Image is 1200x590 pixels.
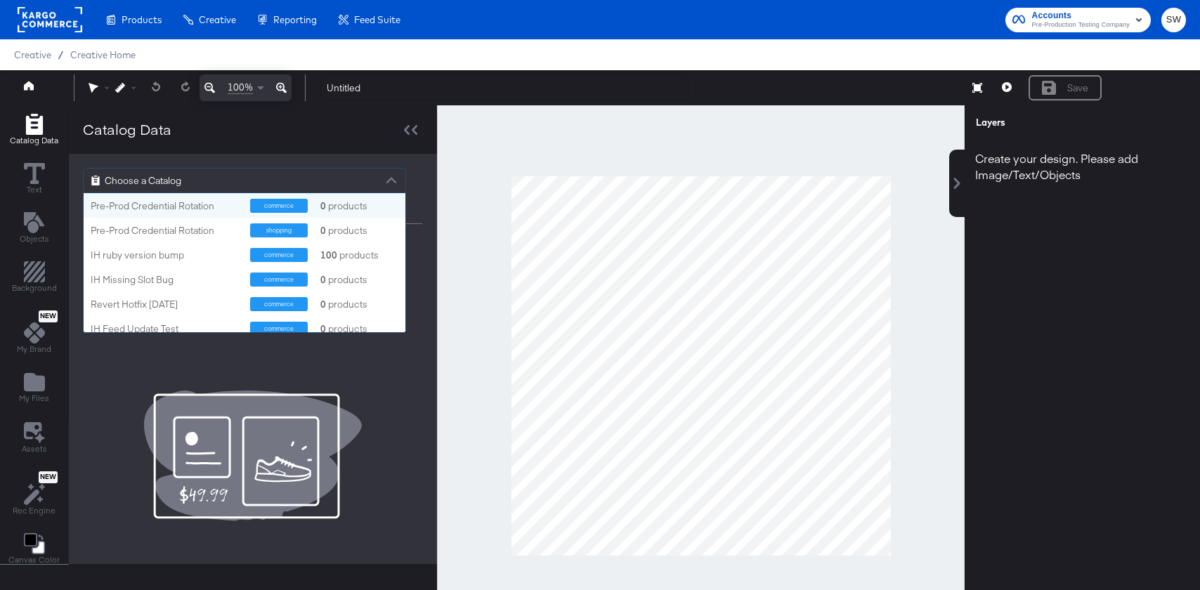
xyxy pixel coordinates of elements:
[318,224,360,237] div: products
[318,199,360,213] div: products
[1167,12,1180,28] span: SW
[250,199,308,213] div: commerce
[1161,8,1186,32] button: SW
[17,343,51,355] span: My Brand
[318,273,328,287] strong: 0
[39,312,58,321] span: New
[4,258,65,299] button: Add Rectangle
[39,473,58,482] span: New
[318,199,328,213] strong: 0
[318,273,360,287] div: products
[122,14,162,25] span: Products
[354,14,400,25] span: Feed Suite
[4,468,64,520] button: NewRec Engine
[15,159,53,199] button: Text
[84,193,405,334] div: grid
[8,308,60,360] button: NewMy Brand
[51,49,70,60] span: /
[91,273,240,287] div: IH Missing Slot Bug
[965,140,1200,192] div: Create your design. Please add Image/Text/Objects
[13,505,56,516] span: Rec Engine
[318,249,360,262] div: products
[91,249,240,262] div: IH ruby version bump
[250,297,308,311] div: commerce
[273,14,317,25] span: Reporting
[318,322,360,336] div: products
[14,49,51,60] span: Creative
[22,443,47,454] span: Assets
[250,273,308,287] div: commerce
[105,169,181,192] span: Choose a Catalog
[318,322,328,336] strong: 0
[318,224,328,237] strong: 0
[318,298,328,311] strong: 0
[83,119,171,140] div: Catalog Data
[11,209,58,249] button: Add Text
[1032,8,1130,23] span: Accounts
[250,248,308,262] div: commerce
[1005,8,1151,32] button: AccountsPre-Production Testing Company
[1032,20,1130,31] span: Pre-Production Testing Company
[91,298,240,311] div: Revert Hotfix [DATE]
[13,418,56,459] button: Assets
[12,282,57,294] span: Background
[199,14,236,25] span: Creative
[8,554,60,565] span: Canvas Color
[27,184,42,195] span: Text
[70,49,136,60] a: Creative Home
[318,249,339,262] strong: 100
[91,199,240,213] div: Pre-Prod Credential Rotation
[250,322,308,336] div: commerce
[1,110,67,150] button: Add Rectangle
[20,233,49,244] span: Objects
[250,223,308,237] div: shopping
[19,393,49,404] span: My Files
[318,298,360,311] div: products
[976,116,1119,129] div: Layers
[91,322,240,336] div: IH Feed Update Test
[10,135,58,146] span: Catalog Data
[91,224,240,237] div: Pre-Prod Credential Rotation
[228,81,253,94] span: 100%
[11,369,58,409] button: Add Files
